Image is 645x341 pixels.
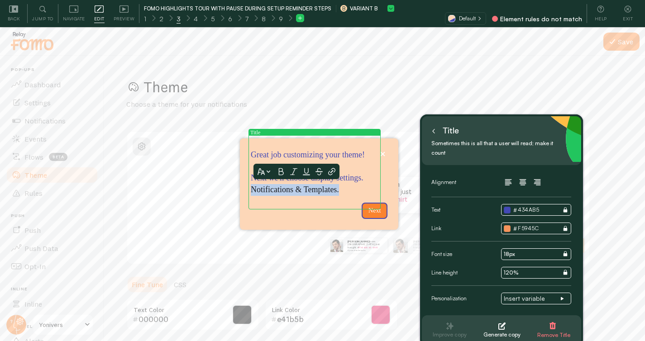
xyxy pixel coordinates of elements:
span: Theme [24,170,47,180]
a: Yonivers [33,314,94,336]
small: il y a environ 4 minutes [348,249,383,251]
h2: Classic [127,137,589,152]
span: Opt-In [24,262,46,271]
p: Choose a theme for your notifications [126,99,344,109]
span: Settings [24,98,51,107]
strong: [PERSON_NAME] [413,240,435,243]
span: Rules [24,189,43,198]
span: beta [49,153,67,161]
span: Events [24,134,47,143]
a: Flows beta [5,148,99,166]
a: Notifications [5,112,99,130]
img: fomo-relay-logo-orange.svg [10,29,55,52]
p: from [GEOGRAPHIC_DATA] just bought a [348,240,384,251]
button: close, [378,149,387,159]
p: from [GEOGRAPHIC_DATA] just bought a [413,240,451,251]
span: Push Data [24,244,58,253]
strong: [PERSON_NAME] [348,240,369,243]
a: Settings [5,94,99,112]
a: CSS [168,275,192,294]
a: Rules [5,184,99,202]
a: Metallica t-shirt [358,246,378,249]
a: Inline [5,295,99,313]
img: Fomo [330,239,343,252]
a: Fine Tune [126,275,168,294]
div: Great job customizing your theme! Now select and edit your Notifications &amp;amp; Templates. [240,138,398,230]
a: Opt-In [5,257,99,275]
a: Push [5,221,99,239]
span: Pop-ups [11,67,99,73]
span: Push [11,213,99,219]
h1: Theme [126,78,623,96]
p: Great job customizing your theme! Next we'll choose display settings. Notifications & Templates. [251,149,378,196]
span: Yonivers [39,319,82,330]
span: Inline [24,299,42,308]
span: Inline [11,286,99,292]
a: Theme [5,166,99,184]
span: Push [24,226,41,235]
a: Push Data [5,239,99,257]
span: Notifications [24,116,66,125]
span: Flows [24,152,43,161]
img: Fomo [393,238,408,253]
a: Events [5,130,99,148]
button: Next [362,203,387,219]
a: Dashboard [5,76,99,94]
small: il y a environ 4 minutes [413,249,450,251]
span: Dashboard [24,80,61,89]
p: Next [367,206,382,215]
